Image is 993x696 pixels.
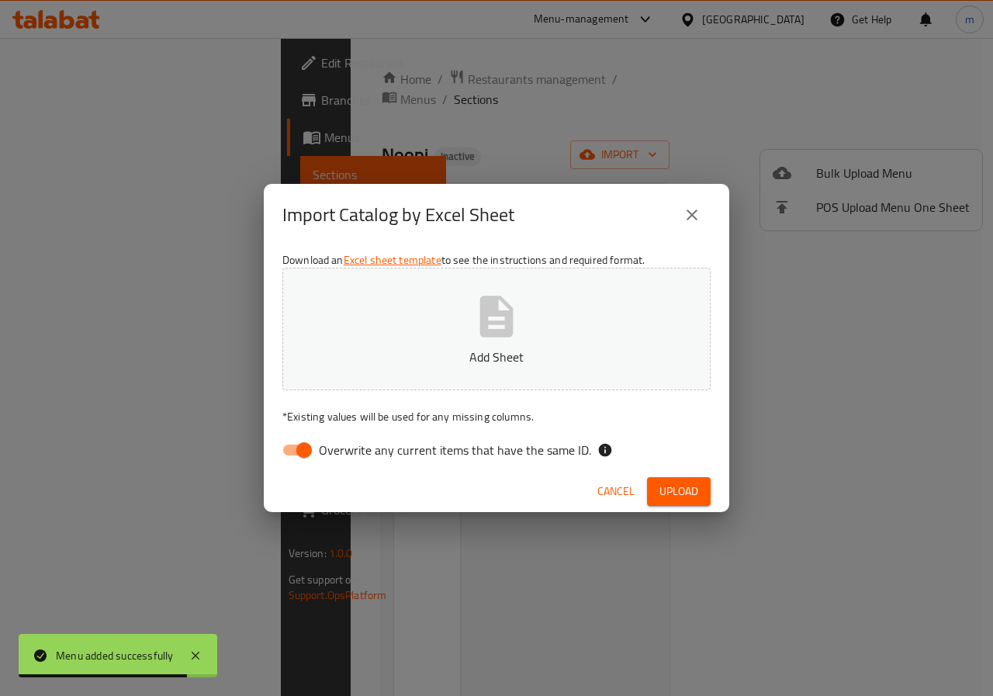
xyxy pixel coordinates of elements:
[282,409,711,424] p: Existing values will be used for any missing columns.
[264,246,729,471] div: Download an to see the instructions and required format.
[56,647,174,664] div: Menu added successfully
[282,203,514,227] h2: Import Catalog by Excel Sheet
[597,482,635,501] span: Cancel
[319,441,591,459] span: Overwrite any current items that have the same ID.
[591,477,641,506] button: Cancel
[647,477,711,506] button: Upload
[659,482,698,501] span: Upload
[344,250,441,270] a: Excel sheet template
[282,268,711,390] button: Add Sheet
[597,442,613,458] svg: If the overwrite option isn't selected, then the items that match an existing ID will be ignored ...
[306,348,687,366] p: Add Sheet
[673,196,711,234] button: close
